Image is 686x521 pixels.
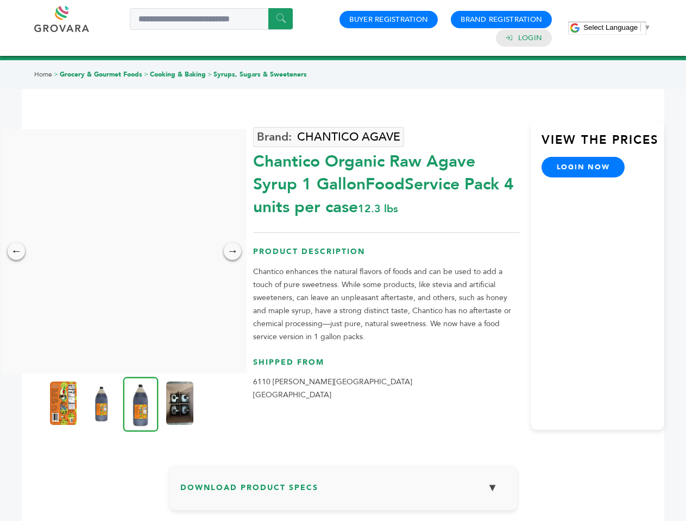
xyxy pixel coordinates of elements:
[34,70,52,79] a: Home
[60,70,142,79] a: Grocery & Gourmet Foods
[150,70,206,79] a: Cooking & Baking
[479,476,506,499] button: ▼
[518,33,542,43] a: Login
[253,376,520,402] p: 6110 [PERSON_NAME][GEOGRAPHIC_DATA] [GEOGRAPHIC_DATA]
[358,201,398,216] span: 12.3 lbs
[640,23,641,31] span: ​
[253,265,520,344] p: Chantico enhances the natural flavors of foods and can be used to add a touch of pure sweetness. ...
[207,70,212,79] span: >
[130,8,293,30] input: Search a product or brand...
[253,127,404,147] a: CHANTICO AGAVE
[253,246,520,265] h3: Product Description
[542,157,625,177] a: login now
[461,15,542,24] a: Brand Registration
[8,243,25,260] div: ←
[583,23,651,31] a: Select Language​
[166,382,193,425] img: Chantico Organic Raw Agave Syrup 1 Gallon-FoodService Pack 4 units per case 12.3 lbs
[224,243,241,260] div: →
[253,145,520,219] div: Chantico Organic Raw Agave Syrup 1 GallonFoodService Pack 4 units per case
[213,70,307,79] a: Syrups, Sugars & Sweeteners
[349,15,428,24] a: Buyer Registration
[644,23,651,31] span: ▼
[50,382,77,425] img: Chantico Organic Raw Agave Syrup 1 Gallon-FoodService Pack 4 units per case 12.3 lbs Product Label
[88,382,115,425] img: Chantico Organic Raw Agave Syrup 1 Gallon-FoodService Pack 4 units per case 12.3 lbs Nutrition Info
[253,357,520,376] h3: Shipped From
[144,70,148,79] span: >
[123,377,159,431] img: Chantico Organic Raw Agave Syrup 1 Gallon-FoodService Pack 4 units per case 12.3 lbs
[54,70,58,79] span: >
[542,132,664,157] h3: View the Prices
[180,476,506,507] h3: Download Product Specs
[583,23,638,31] span: Select Language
